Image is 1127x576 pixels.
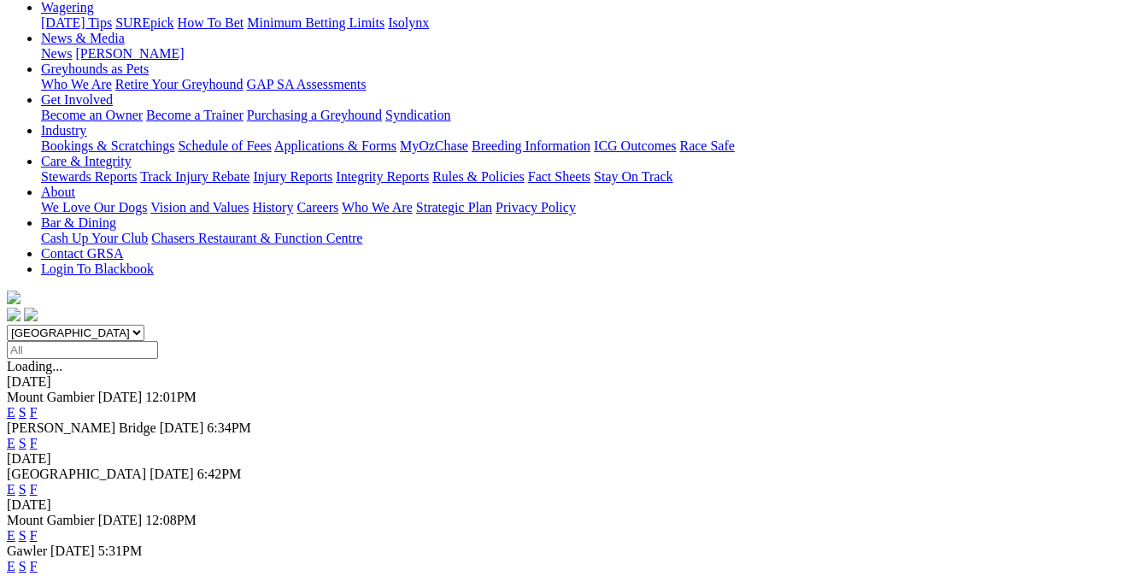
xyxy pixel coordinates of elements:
input: Select date [7,341,158,359]
a: S [19,528,26,543]
a: S [19,436,26,450]
a: Bar & Dining [41,215,116,230]
span: Loading... [7,359,62,373]
a: Breeding Information [472,138,590,153]
a: Who We Are [41,77,112,91]
span: 12:08PM [145,513,197,527]
a: F [30,559,38,573]
span: [GEOGRAPHIC_DATA] [7,467,146,481]
a: Purchasing a Greyhound [247,108,382,122]
a: Race Safe [679,138,734,153]
a: S [19,482,26,497]
a: Careers [296,200,338,215]
a: [DATE] Tips [41,15,112,30]
a: F [30,436,38,450]
a: We Love Our Dogs [41,200,147,215]
a: Bookings & Scratchings [41,138,174,153]
a: Become an Owner [41,108,143,122]
a: E [7,559,15,573]
a: Cash Up Your Club [41,231,148,245]
div: Wagering [41,15,1120,31]
div: Greyhounds as Pets [41,77,1120,92]
span: [DATE] [50,544,95,558]
img: logo-grsa-white.png [7,291,21,304]
a: [PERSON_NAME] [75,46,184,61]
a: E [7,436,15,450]
a: News [41,46,72,61]
div: Bar & Dining [41,231,1120,246]
a: S [19,559,26,573]
a: Vision and Values [150,200,249,215]
div: About [41,200,1120,215]
span: [PERSON_NAME] Bridge [7,420,156,435]
div: [DATE] [7,374,1120,390]
span: 12:01PM [145,390,197,404]
a: S [19,405,26,420]
a: Chasers Restaurant & Function Centre [151,231,362,245]
a: Retire Your Greyhound [115,77,244,91]
a: Privacy Policy [496,200,576,215]
a: F [30,482,38,497]
a: E [7,528,15,543]
a: About [41,185,75,199]
a: F [30,528,38,543]
a: Become a Trainer [146,108,244,122]
div: News & Media [41,46,1120,62]
a: GAP SA Assessments [247,77,367,91]
div: [DATE] [7,497,1120,513]
img: facebook.svg [7,308,21,321]
a: Greyhounds as Pets [41,62,149,76]
a: History [252,200,293,215]
span: [DATE] [98,513,143,527]
span: Gawler [7,544,47,558]
a: Care & Integrity [41,154,132,168]
a: Schedule of Fees [178,138,271,153]
div: Get Involved [41,108,1120,123]
a: Syndication [385,108,450,122]
div: Care & Integrity [41,169,1120,185]
span: 6:34PM [207,420,251,435]
a: Get Involved [41,92,113,107]
a: News & Media [41,31,125,45]
a: SUREpick [115,15,173,30]
a: Contact GRSA [41,246,123,261]
a: Fact Sheets [528,169,590,184]
a: Login To Blackbook [41,262,154,276]
a: ICG Outcomes [594,138,676,153]
span: Mount Gambier [7,390,95,404]
a: Rules & Policies [432,169,525,184]
span: [DATE] [150,467,194,481]
a: Isolynx [388,15,429,30]
span: 6:42PM [197,467,242,481]
a: MyOzChase [400,138,468,153]
a: Minimum Betting Limits [247,15,384,30]
a: Stewards Reports [41,169,137,184]
span: [DATE] [98,390,143,404]
a: Who We Are [342,200,413,215]
a: How To Bet [178,15,244,30]
a: E [7,405,15,420]
a: Industry [41,123,86,138]
a: Injury Reports [253,169,332,184]
a: E [7,482,15,497]
a: Stay On Track [594,169,672,184]
div: [DATE] [7,451,1120,467]
a: Integrity Reports [336,169,429,184]
a: Applications & Forms [274,138,396,153]
span: [DATE] [160,420,204,435]
span: Mount Gambier [7,513,95,527]
span: 5:31PM [98,544,143,558]
a: Strategic Plan [416,200,492,215]
a: F [30,405,38,420]
a: Track Injury Rebate [140,169,249,184]
img: twitter.svg [24,308,38,321]
div: Industry [41,138,1120,154]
